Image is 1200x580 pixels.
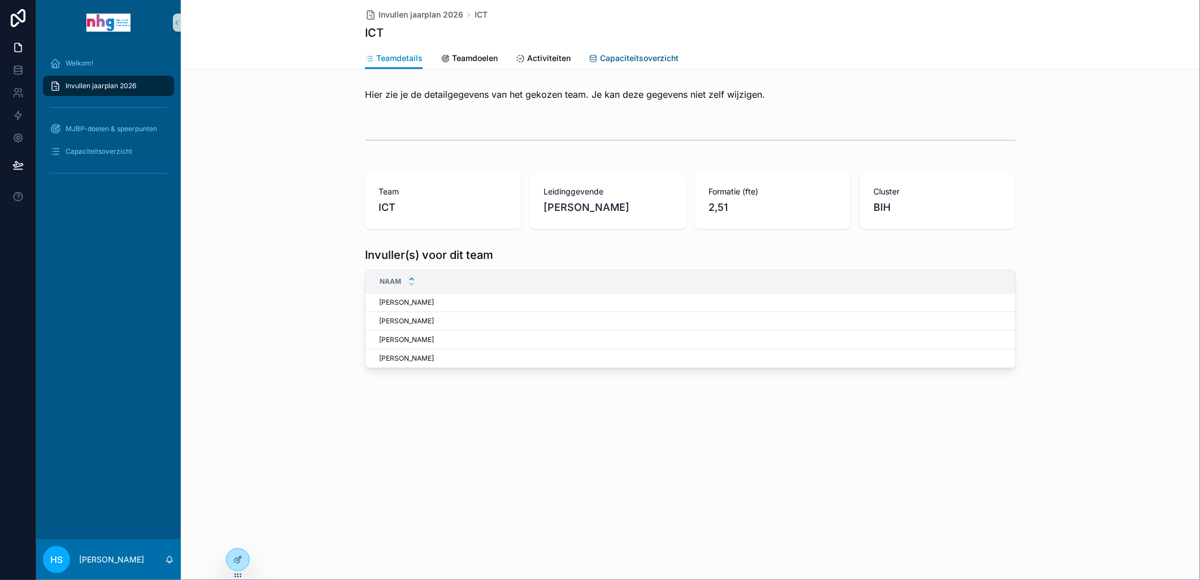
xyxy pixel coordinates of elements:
[365,9,463,20] a: Invullen jaarplan 2026
[365,48,423,70] a: Teamdetails
[43,141,174,162] a: Capaciteitsoverzicht
[544,200,629,215] span: [PERSON_NAME]
[452,53,498,64] span: Teamdoelen
[379,354,434,363] span: [PERSON_NAME]
[365,247,493,263] h1: Invuller(s) voor dit team
[43,53,174,73] a: Welkom!
[365,88,765,101] p: Hier zie je de detailgegevens van het gekozen team. Je kan deze gegevens niet zelf wijzigen.
[36,45,181,197] div: scrollable content
[380,277,401,286] span: Naam
[516,48,571,71] a: Activiteiten
[873,200,890,215] span: BIH
[873,186,1002,197] span: Cluster
[708,200,837,215] span: 2,51
[544,186,672,197] span: Leidinggevende
[379,298,434,307] span: [PERSON_NAME]
[365,25,384,41] h1: ICT
[79,554,144,565] p: [PERSON_NAME]
[43,119,174,139] a: MJBP-doelen & speerpunten
[379,317,434,326] span: [PERSON_NAME]
[66,81,136,90] span: Invullen jaarplan 2026
[708,186,837,197] span: Formatie (fte)
[379,186,507,197] span: Team
[43,76,174,96] a: Invullen jaarplan 2026
[66,124,157,133] span: MJBP-doelen & speerpunten
[589,48,679,71] a: Capaciteitsoverzicht
[379,200,507,215] span: ICT
[441,48,498,71] a: Teamdoelen
[475,9,488,20] a: ICT
[376,53,423,64] span: Teamdetails
[379,9,463,20] span: Invullen jaarplan 2026
[600,53,679,64] span: Capaciteitsoverzicht
[527,53,571,64] span: Activiteiten
[66,59,93,68] span: Welkom!
[66,147,132,156] span: Capaciteitsoverzicht
[86,14,131,32] img: App logo
[379,335,434,344] span: [PERSON_NAME]
[50,553,63,566] span: HS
